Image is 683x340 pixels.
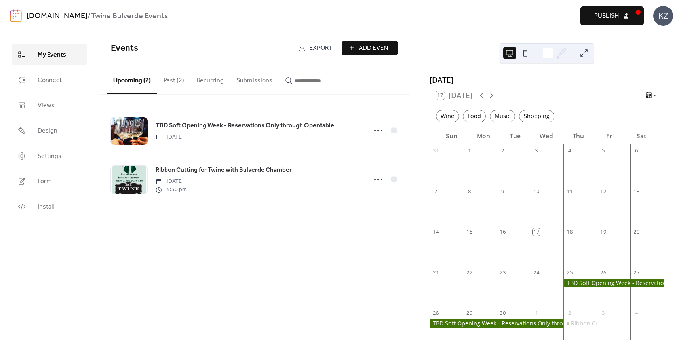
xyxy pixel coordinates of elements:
[633,269,640,276] div: 27
[38,50,66,60] span: My Events
[599,310,607,317] div: 3
[466,228,473,236] div: 15
[12,120,87,141] a: Design
[499,228,506,236] div: 16
[432,269,439,276] div: 21
[432,228,439,236] div: 14
[466,269,473,276] div: 22
[463,110,486,122] div: Food
[436,110,459,122] div: Wine
[430,74,664,86] div: [DATE]
[519,110,554,122] div: Shopping
[12,69,87,91] a: Connect
[594,11,619,21] span: Publish
[566,228,573,236] div: 18
[156,165,292,175] a: RIbbon Cutting for Twine with Bulverde Chamber
[533,147,540,154] div: 3
[468,127,499,144] div: Mon
[38,202,54,212] span: Install
[107,64,157,94] button: Upcoming (2)
[12,171,87,192] a: Form
[580,6,644,25] button: Publish
[38,126,57,136] span: Design
[563,279,664,287] div: TBD Soft Opening Week - Reservations Only through Opentable
[566,147,573,154] div: 4
[490,110,515,122] div: Music
[292,41,339,55] a: Export
[342,41,398,55] button: Add Event
[38,152,61,161] span: Settings
[653,6,673,26] div: KZ
[599,188,607,195] div: 12
[533,310,540,317] div: 1
[633,228,640,236] div: 20
[436,127,468,144] div: Sun
[230,64,279,93] button: Submissions
[626,127,657,144] div: Sat
[499,269,506,276] div: 23
[499,147,506,154] div: 2
[156,133,183,141] span: [DATE]
[566,310,573,317] div: 2
[12,44,87,65] a: My Events
[190,64,230,93] button: Recurring
[10,9,22,22] img: logo
[633,147,640,154] div: 6
[499,188,506,195] div: 9
[12,145,87,167] a: Settings
[499,127,531,144] div: Tue
[27,9,88,24] a: [DOMAIN_NAME]
[599,228,607,236] div: 19
[566,188,573,195] div: 11
[599,269,607,276] div: 26
[156,186,187,194] span: 5:30 pm
[359,44,392,53] span: Add Event
[12,196,87,217] a: Install
[157,64,190,93] button: Past (2)
[563,319,597,327] div: RIbbon Cutting for Twine with Bulverde Chamber
[531,127,563,144] div: Wed
[633,310,640,317] div: 4
[466,310,473,317] div: 29
[533,188,540,195] div: 10
[599,147,607,154] div: 5
[432,310,439,317] div: 28
[156,121,334,131] a: TBD Soft Opening Week - Reservations Only through Opentable
[633,188,640,195] div: 13
[466,147,473,154] div: 1
[38,76,62,85] span: Connect
[12,95,87,116] a: Views
[566,269,573,276] div: 25
[156,177,187,186] span: [DATE]
[533,228,540,236] div: 17
[432,188,439,195] div: 7
[533,269,540,276] div: 24
[466,188,473,195] div: 8
[111,40,138,57] span: Events
[594,127,626,144] div: Fri
[499,310,506,317] div: 30
[309,44,333,53] span: Export
[432,147,439,154] div: 31
[91,9,168,24] b: Twine Bulverde Events
[38,101,55,110] span: Views
[156,165,292,175] span: RIbbon Cutting for Twine with Bulverde Chamber
[430,319,563,327] div: TBD Soft Opening Week - Reservations Only through Opentable
[88,9,91,24] b: /
[38,177,52,186] span: Form
[562,127,594,144] div: Thu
